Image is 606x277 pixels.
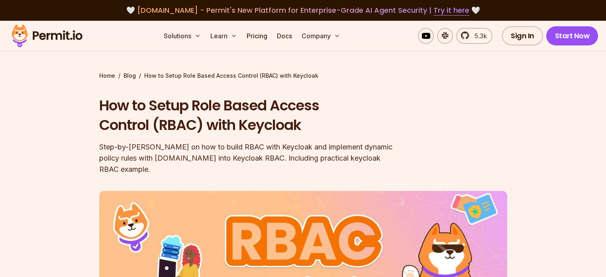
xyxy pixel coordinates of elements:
a: 5.3k [456,28,492,44]
div: / / [99,72,507,80]
div: Step-by-[PERSON_NAME] on how to build RBAC with Keycloak and implement dynamic policy rules with ... [99,141,405,175]
span: 5.3k [470,31,487,41]
button: Company [298,28,343,44]
a: Start Now [546,26,598,45]
a: Docs [274,28,295,44]
a: Pricing [243,28,271,44]
button: Learn [207,28,240,44]
img: Permit logo [8,22,86,49]
div: 🤍 🤍 [19,5,587,16]
a: Try it here [433,5,469,16]
h1: How to Setup Role Based Access Control (RBAC) with Keycloak [99,96,405,135]
button: Solutions [161,28,204,44]
a: Blog [124,72,136,80]
a: Sign In [502,26,543,45]
span: [DOMAIN_NAME] - Permit's New Platform for Enterprise-Grade AI Agent Security | [137,5,469,15]
a: Home [99,72,115,80]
